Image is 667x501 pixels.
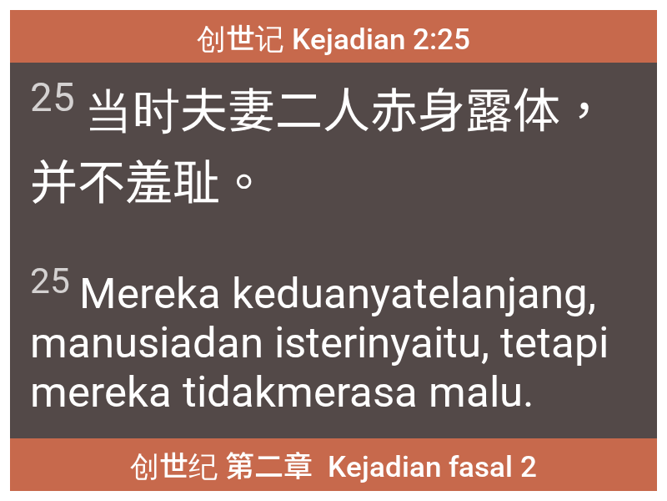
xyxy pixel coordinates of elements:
[30,318,609,417] wh120: dan isterinya
[197,15,470,59] span: 创世记 Kejadian 2:25
[276,367,534,417] wh3808: merasa malu
[30,261,70,301] sup: 25
[30,269,609,417] wh8147: telanjang
[30,74,75,121] sup: 25
[220,155,268,211] wh954: 。
[30,261,637,417] span: Mereka keduanya
[30,83,608,211] wh802: 二人
[30,269,609,417] wh6174: , manusia
[523,367,534,417] wh954: .
[30,83,608,211] wh120: 妻
[30,318,609,417] wh802: itu, tetapi mereka tidak
[30,73,637,213] span: 当时夫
